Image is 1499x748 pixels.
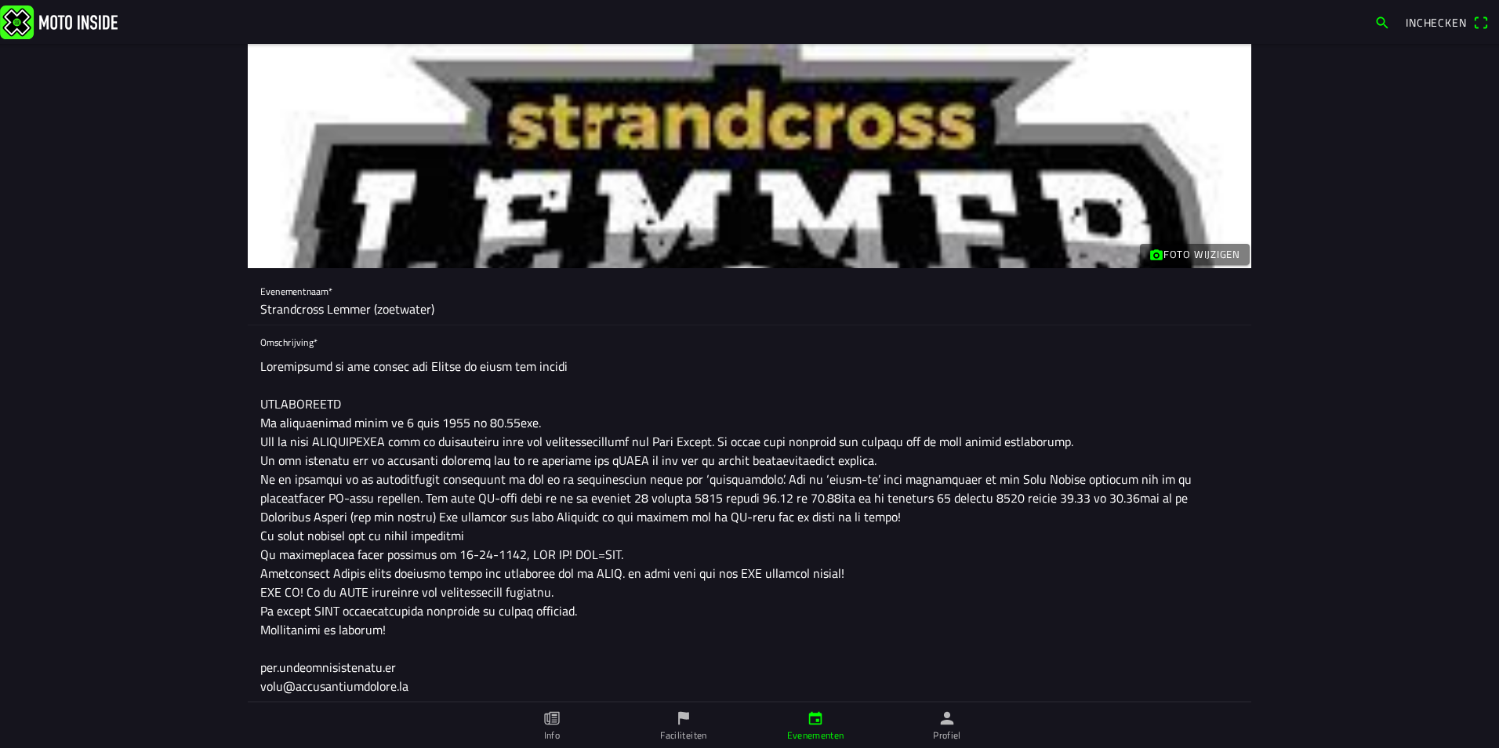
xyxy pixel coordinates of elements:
[260,350,1239,702] textarea: Loremipsumd si ame consec adi Elitse do eiusm tem incidi UTLABOREETD Ma aliquaenimad minim ve 6 q...
[807,710,824,727] ion-icon: calendar
[660,728,706,743] ion-label: Faciliteiten
[787,728,844,743] ion-label: Evenementen
[544,728,560,743] ion-label: Info
[543,710,561,727] ion-icon: paper
[1398,9,1496,35] a: Incheckenqr scanner
[933,728,961,743] ion-label: Profiel
[675,710,692,727] ion-icon: flag
[1406,14,1467,31] span: Inchecken
[1140,244,1250,265] ion-button: Foto wijzigen
[260,293,1239,325] input: Naam
[1367,9,1398,35] a: search
[938,710,956,727] ion-icon: person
